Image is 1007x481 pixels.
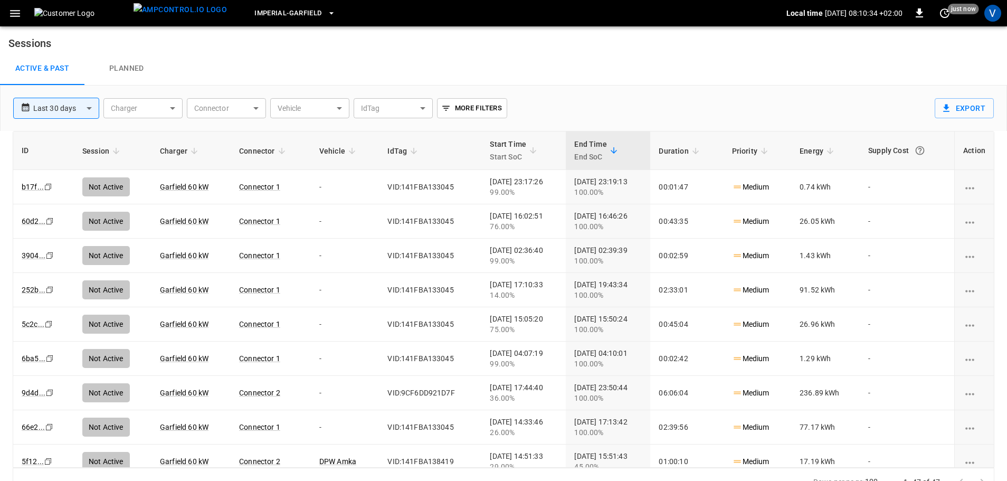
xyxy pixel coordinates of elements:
div: [DATE] 14:33:46 [490,417,557,438]
td: - [860,204,954,239]
div: Last 30 days [33,98,99,118]
div: copy [44,421,55,433]
td: VID:141FBA138419 [379,445,481,479]
td: 236.89 kWh [791,376,860,410]
a: Garfield 60 kW [160,183,208,191]
div: charging session options [963,422,985,432]
td: VID:141FBA133045 [379,204,481,239]
div: [DATE] 16:46:26 [574,211,642,232]
div: 100.00% [574,393,642,403]
div: [DATE] 15:05:20 [490,314,557,335]
a: 66e2... [22,423,45,431]
td: - [311,204,379,239]
td: 02:39:56 [650,410,723,445]
div: charging session options [963,250,985,261]
div: Supply Cost [868,141,946,160]
div: Not Active [82,177,130,196]
div: Start Time [490,138,526,163]
span: Charger [160,145,201,157]
th: ID [13,131,74,170]
p: Medium [732,353,769,364]
a: 9d4d... [22,389,45,397]
div: copy [45,387,55,399]
td: - [311,307,379,342]
div: Not Active [82,315,130,334]
span: Session [82,145,123,157]
div: 14.00% [490,290,557,300]
div: 45.00% [574,461,642,472]
div: [DATE] 17:44:40 [490,382,557,403]
span: Duration [659,145,702,157]
div: [DATE] 15:50:24 [574,314,642,335]
p: Medium [732,216,769,227]
td: - [860,273,954,307]
a: Planned [84,52,169,86]
p: [DATE] 08:10:34 +02:00 [825,8,902,18]
div: Not Active [82,418,130,437]
div: copy [45,353,55,364]
a: 60d2... [22,217,45,225]
div: charging session options [963,353,985,364]
button: Imperial-Garfield [250,3,339,24]
a: 6ba5... [22,354,45,363]
div: charging session options [963,285,985,295]
img: ampcontrol.io logo [134,3,227,16]
div: [DATE] 16:02:51 [490,211,557,232]
td: 77.17 kWh [791,410,860,445]
div: 99.00% [490,256,557,266]
td: 06:06:04 [650,376,723,410]
a: Garfield 60 kW [160,217,208,225]
p: Medium [732,388,769,399]
td: 01:00:10 [650,445,723,479]
a: Garfield 60 kW [160,320,208,328]
td: 00:02:42 [650,342,723,376]
div: 99.00% [490,359,557,369]
td: - [860,342,954,376]
td: 1.43 kWh [791,239,860,273]
a: Garfield 60 kW [160,457,208,466]
div: charging session options [963,216,985,227]
div: profile-icon [984,5,1001,22]
td: 1.29 kWh [791,342,860,376]
div: [DATE] 17:10:33 [490,279,557,300]
a: 3904... [22,251,45,260]
div: 100.00% [574,187,642,197]
div: copy [45,284,55,296]
div: [DATE] 15:51:43 [574,451,642,472]
p: Start SoC [490,150,526,163]
div: Not Active [82,452,130,471]
button: Export [935,98,994,118]
span: just now [948,4,979,14]
div: [DATE] 04:10:01 [574,348,642,369]
a: Connector 2 [239,457,280,466]
a: 5f12... [22,457,44,466]
div: [DATE] 14:51:33 [490,451,557,472]
a: Connector 1 [239,183,280,191]
p: Medium [732,456,769,467]
td: 02:33:01 [650,273,723,307]
td: - [311,410,379,445]
a: Connector 1 [239,251,280,260]
span: Imperial-Garfield [254,7,321,20]
a: Connector 1 [239,286,280,294]
span: IdTag [387,145,421,157]
div: charging session options [963,456,985,467]
td: VID:141FBA133045 [379,170,481,204]
div: 100.00% [574,427,642,438]
div: 26.00% [490,427,557,438]
div: [DATE] 23:19:13 [574,176,642,197]
div: Not Active [82,212,130,231]
a: Connector 1 [239,217,280,225]
a: Connector 1 [239,320,280,328]
td: VID:9CF6DD921D7F [379,376,481,410]
span: Start TimeStart SoC [490,138,540,163]
td: VID:141FBA133045 [379,307,481,342]
div: 75.00% [490,324,557,335]
td: 26.96 kWh [791,307,860,342]
div: 76.00% [490,221,557,232]
td: - [860,376,954,410]
td: - [860,239,954,273]
div: charging session options [963,182,985,192]
div: 100.00% [574,324,642,335]
a: 5c2c... [22,320,44,328]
